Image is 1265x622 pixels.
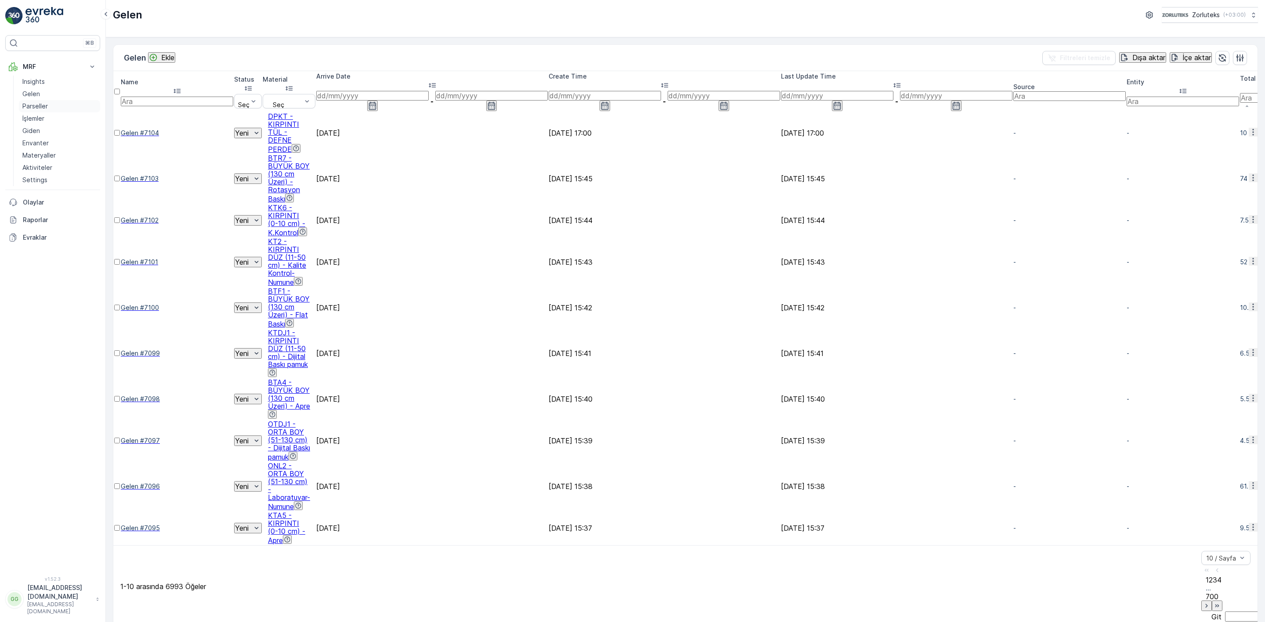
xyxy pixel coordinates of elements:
[234,128,262,138] button: Yeni
[120,582,206,590] p: 1-10 arasında 6993 Öğeler
[19,174,100,186] a: Settings
[549,511,780,544] td: [DATE] 15:37
[121,216,233,225] a: Gelen #7102
[19,76,100,88] a: Insights
[22,77,45,86] p: Insights
[1013,91,1126,101] input: Ara
[22,126,40,135] p: Giden
[268,511,305,545] span: KTA5 - KIRPINTI (0-10 cm) - Apre
[19,100,100,112] a: Parseller
[316,378,548,419] td: [DATE]
[781,420,1012,461] td: [DATE] 15:39
[268,328,308,369] span: KTDJ1 - KIRPINTI DÜZ (11-50 cm) - Dijital Baskı pamuk
[22,139,49,147] p: Envanter
[1206,575,1209,584] span: 1
[549,91,661,101] input: dd/mm/yyyy
[5,583,100,615] button: GG[EMAIL_ADDRESS][DOMAIN_NAME][EMAIL_ADDRESS][DOMAIN_NAME]
[85,40,94,47] p: ⌘B
[430,97,434,105] p: -
[1127,303,1239,312] p: -
[1127,349,1239,358] p: -
[234,302,262,313] button: Yeni
[121,349,233,358] a: Gelen #7099
[5,58,100,76] button: MRF
[549,154,780,203] td: [DATE] 15:45
[1127,395,1239,403] p: -
[781,72,1012,81] p: Last Update Time
[19,149,100,162] a: Materyaller
[1013,216,1126,225] p: -
[263,75,315,84] p: Material
[1183,54,1211,61] p: İçe aktar
[234,75,262,84] p: Status
[23,233,97,242] p: Evraklar
[1042,51,1116,65] button: Filtreleri temizle
[22,176,47,184] p: Settings
[161,54,174,61] p: Ekle
[1119,52,1166,63] button: Dışa aktar
[7,592,22,606] div: GG
[316,72,548,81] p: Arrive Date
[316,204,548,237] td: [DATE]
[113,8,142,22] p: Gelen
[1206,592,1218,601] span: 700
[1132,54,1165,61] p: Dışa aktar
[1013,349,1126,358] p: -
[268,378,310,410] span: BTA4 - BÜYÜK BOY (130 cm Üzeri) - Apre
[234,435,262,446] button: Yeni
[19,125,100,137] a: Giden
[1211,613,1222,621] span: Git
[268,112,299,154] span: DPKT - KIRPINTI TÜL - DEFNE PERDE
[316,511,548,544] td: [DATE]
[121,97,233,106] input: Ara
[124,52,146,64] p: Gelen
[148,52,175,63] button: Ekle
[1013,524,1126,532] p: -
[1209,575,1213,584] span: 2
[27,601,91,615] p: [EMAIL_ADDRESS][DOMAIN_NAME]
[235,482,249,490] p: Yeni
[5,7,23,25] img: logo
[121,78,233,86] p: Name
[1127,174,1239,183] p: -
[235,216,249,224] p: Yeni
[5,211,100,229] a: Raporlar
[121,395,233,403] a: Gelen #7098
[1192,11,1220,19] p: Zorluteks
[1013,482,1126,491] p: -
[549,72,780,81] p: Create Time
[268,237,306,287] span: KT2 - KIRPINTI DÜZ (11-50 cm) - Kalite Kontrol-Numune
[1127,97,1239,106] input: Ara
[5,194,100,211] a: Olaylar
[895,97,898,105] p: -
[1217,575,1222,584] span: 4
[19,88,100,100] a: Gelen
[781,112,1012,153] td: [DATE] 17:00
[1013,303,1126,312] p: -
[121,524,233,532] a: Gelen #7095
[549,462,780,511] td: [DATE] 15:38
[268,287,310,328] a: BTF1 - BÜYÜK BOY (130 cm Üzeri) - Flat Baskı
[1206,584,1246,593] p: ...
[234,173,262,184] button: Yeni
[267,101,290,108] p: Seç
[235,437,249,445] p: Yeni
[549,112,780,153] td: [DATE] 17:00
[121,258,233,266] a: Gelen #7101
[234,523,262,533] button: Yeni
[1127,436,1239,445] p: -
[22,102,48,111] p: Parseller
[1060,54,1110,62] p: Filtreleri temizle
[19,112,100,125] a: İşlemler
[781,154,1012,203] td: [DATE] 15:45
[121,436,233,445] a: Gelen #7097
[1127,258,1239,266] p: -
[234,348,262,359] button: Yeni
[781,462,1012,511] td: [DATE] 15:38
[1127,216,1239,225] p: -
[316,91,429,101] input: dd/mm/yyyy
